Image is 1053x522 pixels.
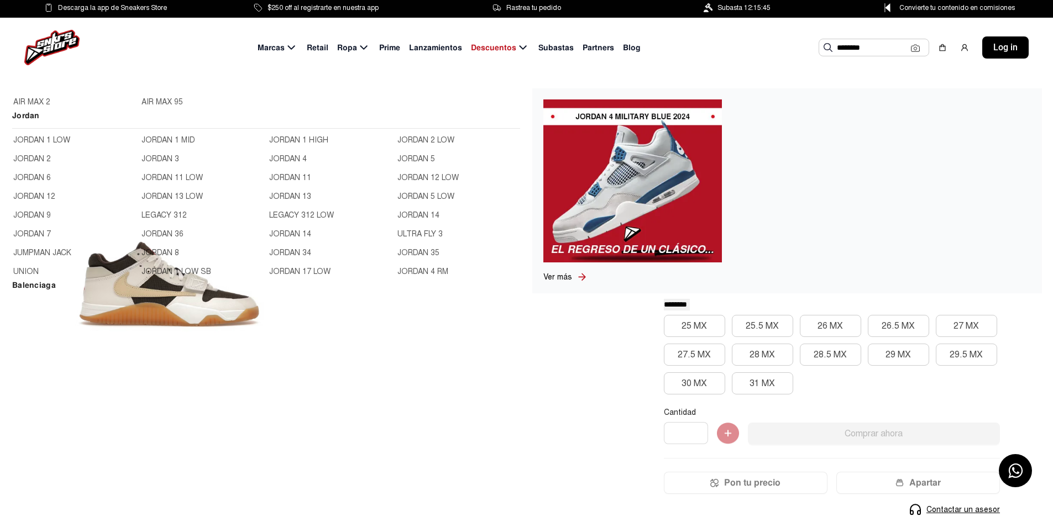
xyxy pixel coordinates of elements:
a: JORDAN 1 LOW [13,134,135,146]
img: shopping [938,43,947,52]
a: LEGACY 312 LOW [269,209,391,222]
span: Ropa [337,42,357,54]
img: logo [24,30,80,65]
button: 28.5 MX [800,344,861,366]
button: 26.5 MX [868,315,929,337]
a: AIR MAX 95 [142,96,263,108]
img: Icon.png [710,478,719,487]
button: 27 MX [936,315,997,337]
button: 28 MX [732,344,793,366]
span: Ver más [543,272,572,282]
span: Log in [993,41,1018,54]
a: JORDAN 1 HIGH [269,134,391,146]
a: ULTRA FLY 3 [397,228,519,240]
img: Control Point Icon [881,3,894,12]
a: AIR MAX 2 [13,96,135,108]
a: JORDAN 17 LOW [269,266,391,278]
p: Cantidad [664,408,1000,418]
span: Convierte tu contenido en comisiones [899,2,1015,14]
a: JORDAN 4 RM [397,266,519,278]
button: Comprar ahora [748,423,1000,445]
button: 29 MX [868,344,929,366]
span: Rastrea tu pedido [506,2,561,14]
h2: Balenciaga [12,279,520,298]
a: JORDAN 11 LOW [142,172,263,184]
a: JORDAN 11 [269,172,391,184]
img: Cámara [911,44,920,52]
a: JORDAN 13 LOW [142,191,263,203]
span: Lanzamientos [409,42,462,54]
a: JORDAN 3 [142,153,263,165]
h2: Jordan [12,109,520,129]
span: Partners [583,42,614,54]
a: JORDAN 1 MID [142,134,263,146]
span: Descuentos [471,42,516,54]
button: Apartar [836,472,1000,494]
a: JORDAN 1 LOW SB [142,266,263,278]
img: user [960,43,969,52]
button: 25 MX [664,315,725,337]
span: $250 off al registrarte en nuestra app [268,2,379,14]
a: JORDAN 12 LOW [397,172,519,184]
span: Descarga la app de Sneakers Store [58,2,167,14]
button: 25.5 MX [732,315,793,337]
a: JORDAN 35 [397,247,519,259]
span: Blog [623,42,641,54]
a: JORDAN 36 [142,228,263,240]
a: JUMPMAN JACK [13,247,135,259]
span: Prime [379,42,400,54]
a: JORDAN 9 [13,209,135,222]
a: JORDAN 8 [142,247,263,259]
a: JORDAN 4 [269,153,391,165]
button: Pon tu precio [664,472,827,494]
button: 29.5 MX [936,344,997,366]
a: UNION [13,266,135,278]
a: JORDAN 2 LOW [397,134,519,146]
img: wallet-05.png [895,478,904,487]
a: Ver más [543,271,577,283]
img: Buscar [824,43,832,52]
span: Subastas [538,42,574,54]
button: 27.5 MX [664,344,725,366]
a: JORDAN 5 [397,153,519,165]
a: LEGACY 312 [142,209,263,222]
a: JORDAN 34 [269,247,391,259]
button: 26 MX [800,315,861,337]
span: Retail [307,42,328,54]
a: JORDAN 14 [397,209,519,222]
a: JORDAN 14 [269,228,391,240]
button: 30 MX [664,372,725,394]
a: JORDAN 12 [13,191,135,203]
img: Agregar al carrito [717,423,739,445]
a: JORDAN 7 [13,228,135,240]
a: JORDAN 6 [13,172,135,184]
button: 31 MX [732,372,793,394]
a: JORDAN 13 [269,191,391,203]
span: Contactar un asesor [926,504,1000,515]
span: Marcas [258,42,285,54]
a: JORDAN 5 LOW [397,191,519,203]
a: JORDAN 2 [13,153,135,165]
span: Subasta 12:15:45 [717,2,771,14]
